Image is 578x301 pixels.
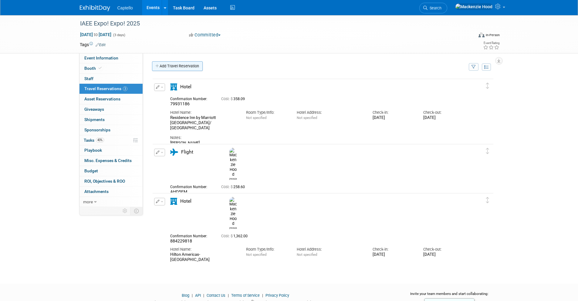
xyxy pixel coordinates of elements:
[79,145,143,155] a: Playbook
[226,293,230,298] span: |
[423,110,465,115] div: Check-out:
[79,94,143,104] a: Asset Reservations
[246,110,288,115] div: Room Type/Info:
[84,96,120,101] span: Asset Reservations
[84,86,127,91] span: Travel Reservations
[297,110,363,115] div: Hotel Address:
[485,33,500,37] div: In-Person
[84,168,98,173] span: Budget
[79,176,143,186] a: ROI, Objectives & ROO
[79,104,143,114] a: Giveaways
[181,149,193,155] span: Flight
[170,101,190,106] span: 79931186
[221,97,247,101] span: 358.09
[80,5,110,11] img: ExhibitDay
[423,252,465,257] div: [DATE]
[84,127,110,132] span: Sponsorships
[84,56,118,60] span: Event Information
[79,187,143,197] a: Attachments
[221,97,233,101] span: Cost: $
[297,252,317,257] span: Not specified
[486,83,489,89] i: Click and drag to move item
[170,83,177,90] i: Hotel
[170,115,237,130] div: Residence Inn by Marriott [GEOGRAPHIC_DATA]/ [GEOGRAPHIC_DATA]
[229,197,237,226] img: Mackenzie Hood
[190,293,194,298] span: |
[486,197,489,203] i: Click and drag to move item
[483,42,499,45] div: Event Rating
[246,252,266,257] span: Not specified
[261,293,265,298] span: |
[221,185,233,189] span: Cost: $
[195,293,201,298] a: API
[373,247,414,252] div: Check-in:
[79,156,143,166] a: Misc. Expenses & Credits
[113,33,125,37] span: (3 days)
[265,293,289,298] a: Privacy Policy
[117,5,133,10] span: Captello
[221,234,233,238] span: Cost: $
[152,61,203,71] a: Add Travel Reservation
[78,18,464,29] div: IAEE Expo! Expo! 2025
[182,293,189,298] a: Blog
[170,183,212,189] div: Confirmation Number:
[80,42,106,48] td: Tags
[93,32,99,37] span: to
[79,197,143,207] a: more
[84,76,93,81] span: Staff
[229,226,237,229] div: Mackenzie Hood
[96,138,104,142] span: 43%
[246,116,266,120] span: Not specified
[170,189,187,194] span: AHD5EM
[120,207,130,215] td: Personalize Event Tab Strip
[84,66,103,71] span: Booth
[373,110,414,115] div: Check-in:
[79,84,143,94] a: Travel Reservations3
[180,84,191,90] span: Hotel
[84,158,132,163] span: Misc. Expenses & Credits
[438,32,500,41] div: Event Format
[79,135,143,145] a: Tasks43%
[231,293,260,298] a: Terms of Service
[180,198,191,204] span: Hotel
[79,53,143,63] a: Event Information
[401,291,499,300] div: Invite your team members and start collaborating:
[373,252,414,257] div: [DATE]
[455,3,493,10] img: Mackenzie Hood
[297,116,317,120] span: Not specified
[79,74,143,84] a: Staff
[228,148,238,181] div: Mackenzie Hood
[170,110,237,115] div: Hotel Name:
[486,148,489,154] i: Click and drag to move item
[84,138,104,143] span: Tasks
[170,95,212,101] div: Confirmation Number:
[84,148,102,153] span: Playbook
[187,32,223,38] button: Committed
[246,247,288,252] div: Room Type/Info:
[123,86,127,91] span: 3
[83,199,93,204] span: more
[423,115,465,120] div: [DATE]
[229,148,237,177] img: Mackenzie Hood
[84,107,104,112] span: Giveaways
[373,115,414,120] div: [DATE]
[202,293,206,298] span: |
[84,179,125,184] span: ROI, Objectives & ROO
[170,252,237,262] div: Hilton Americas-[GEOGRAPHIC_DATA]
[419,3,447,13] a: Search
[79,63,143,73] a: Booth
[170,232,212,238] div: Confirmation Number:
[84,189,109,194] span: Attachments
[207,293,225,298] a: Contact Us
[99,66,102,70] i: Booth reservation complete
[170,140,465,145] div: [PERSON_NAME]
[423,247,465,252] div: Check-out:
[228,197,238,230] div: Mackenzie Hood
[170,198,177,205] i: Hotel
[170,135,465,140] div: Notes:
[229,177,237,180] div: Mackenzie Hood
[221,234,250,238] span: 1,362.00
[297,247,363,252] div: Hotel Address:
[96,43,106,47] a: Edit
[84,117,105,122] span: Shipments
